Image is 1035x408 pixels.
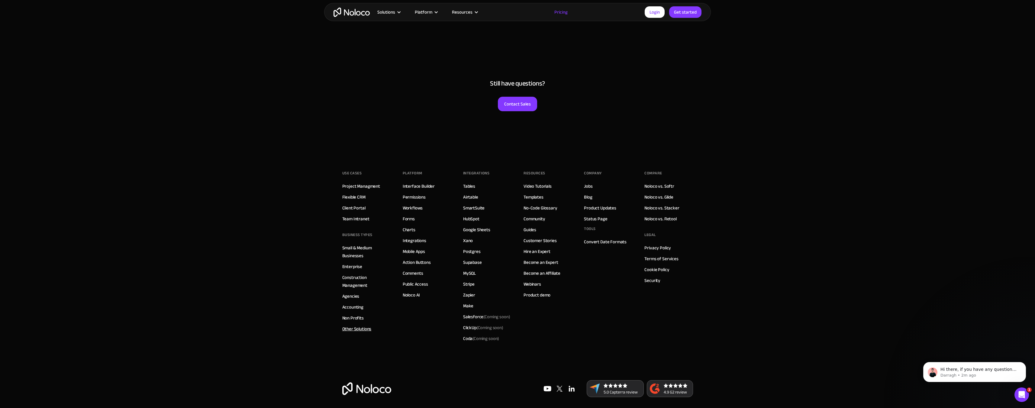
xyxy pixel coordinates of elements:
a: Make [463,302,473,310]
a: Integrations [403,237,426,244]
a: Community [524,215,545,223]
a: Product Updates [584,204,616,212]
a: Zapier [463,291,475,299]
a: Get started [669,6,701,18]
div: ClickUp [463,324,503,332]
a: Xano [463,237,473,244]
iframe: Intercom notifications message [914,349,1035,392]
a: Tables [463,182,475,190]
a: No-Code Glossary [524,204,557,212]
div: BUSINESS TYPES [342,230,372,239]
a: Airtable [463,193,478,201]
a: Terms of Services [644,255,678,263]
div: Platform [407,8,444,16]
div: INTEGRATIONS [463,169,489,178]
a: Templates [524,193,543,201]
a: Pricing [547,8,575,16]
a: home [334,8,370,17]
div: Solutions [377,8,395,16]
span: 1 [1027,387,1032,392]
a: Noloco vs. Retool [644,215,676,223]
a: Contact Sales [498,97,537,111]
a: Public Access [403,280,428,288]
div: Resources [452,8,472,16]
a: Other Solutions [342,325,372,333]
div: Platform [415,8,432,16]
a: Construction Management [342,274,391,289]
a: Mobile Apps [403,248,425,255]
a: Action Buttons [403,258,431,266]
a: Google Sheets [463,226,490,234]
iframe: Intercom live chat [1014,387,1029,402]
div: Coda [463,335,499,342]
a: Comments [403,269,423,277]
div: Resources [444,8,485,16]
div: Legal [644,230,656,239]
a: Login [645,6,665,18]
h4: Still have questions? [330,79,705,88]
a: Become an Affiliate [524,269,560,277]
div: Resources [524,169,545,178]
a: Jobs [584,182,592,190]
a: Blog [584,193,592,201]
a: Security [644,277,660,284]
a: Client Portal [342,204,366,212]
div: Platform [403,169,422,178]
a: Convert Date Formats [584,238,627,246]
div: Use Cases [342,169,362,178]
a: Accounting [342,303,364,311]
a: HubSpot [463,215,479,223]
a: Postgres [463,248,481,255]
a: Privacy Policy [644,244,671,252]
a: SmartSuite [463,204,485,212]
a: Noloco vs. Stacker [644,204,679,212]
a: Video Tutorials [524,182,552,190]
a: Small & Medium Businesses [342,244,391,260]
a: Permissions [403,193,426,201]
div: Company [584,169,602,178]
span: (Coming soon) [472,334,499,343]
a: Cookie Policy [644,266,669,274]
a: Flexible CRM [342,193,366,201]
a: Guides [524,226,536,234]
a: Webinars [524,280,541,288]
a: Supabase [463,258,482,266]
a: Become an Expert [524,258,558,266]
a: Forms [403,215,415,223]
div: Salesforce [463,313,510,321]
a: Interface Builder [403,182,435,190]
a: Noloco vs. Glide [644,193,673,201]
a: Status Page [584,215,607,223]
span: (Coming soon) [483,312,510,321]
div: Tools [584,224,596,233]
a: Noloco vs. Softr [644,182,674,190]
a: Non Profits [342,314,364,322]
a: Charts [403,226,415,234]
a: Noloco AI [403,291,420,299]
a: Agencies [342,292,360,300]
div: Compare [644,169,662,178]
a: Enterprise [342,263,363,270]
a: MySQL [463,269,476,277]
a: Product demo [524,291,550,299]
a: Team Intranet [342,215,369,223]
a: Stripe [463,280,475,288]
div: Solutions [370,8,407,16]
span: (Coming soon) [477,323,503,332]
a: Project Managment [342,182,380,190]
a: Workflows [403,204,423,212]
a: Customer Stories [524,237,557,244]
a: Hire an Expert [524,248,550,255]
